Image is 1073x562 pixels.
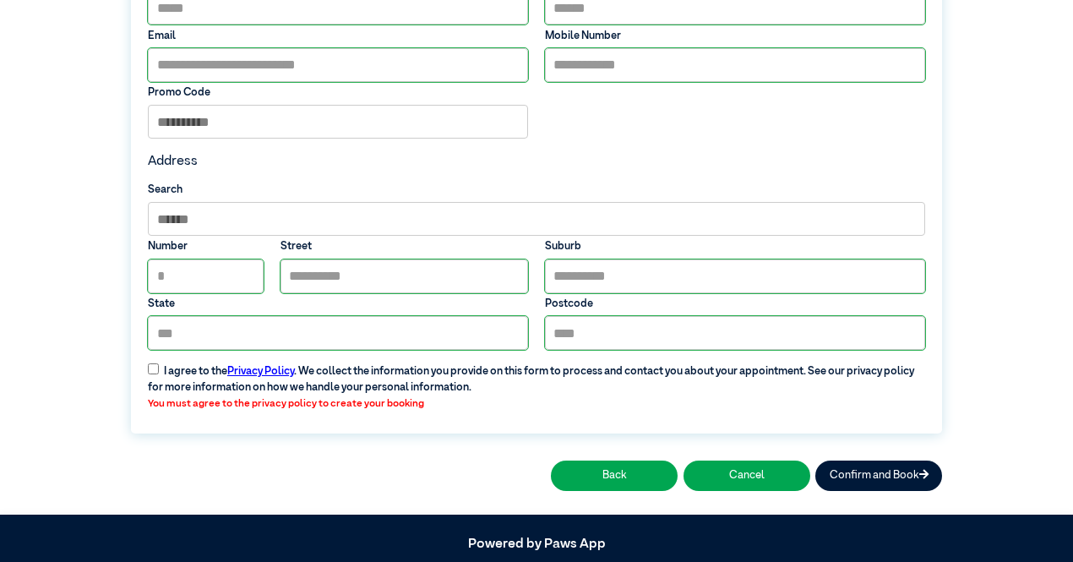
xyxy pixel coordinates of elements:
[148,396,925,412] label: You must agree to the privacy policy to create your booking
[684,461,810,490] button: Cancel
[545,28,925,44] label: Mobile Number
[148,363,159,374] input: I agree to thePrivacy Policy. We collect the information you provide on this form to process and ...
[815,461,942,490] button: Confirm and Book
[148,182,925,198] label: Search
[148,85,528,101] label: Promo Code
[148,154,925,170] h4: Address
[227,366,294,377] a: Privacy Policy
[281,238,529,254] label: Street
[148,296,528,312] label: State
[545,296,925,312] label: Postcode
[139,352,933,415] label: I agree to the . We collect the information you provide on this form to process and contact you a...
[148,202,925,236] input: Search by Suburb
[551,461,678,490] button: Back
[131,537,942,553] h5: Powered by Paws App
[148,238,264,254] label: Number
[148,28,528,44] label: Email
[545,238,925,254] label: Suburb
